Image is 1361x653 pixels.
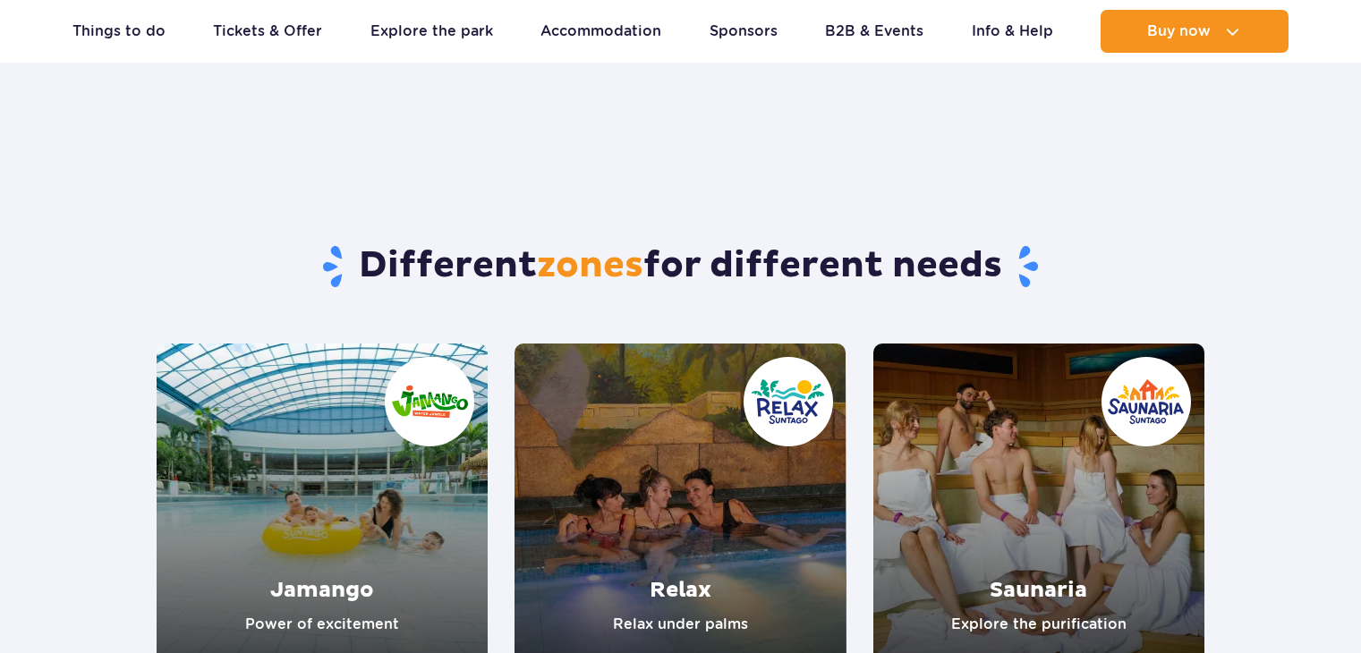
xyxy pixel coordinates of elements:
[213,10,322,53] a: Tickets & Offer
[540,10,661,53] a: Accommodation
[370,10,493,53] a: Explore the park
[157,243,1204,290] h1: Different for different needs
[710,10,778,53] a: Sponsors
[825,10,923,53] a: B2B & Events
[1147,23,1211,39] span: Buy now
[537,243,643,288] span: zones
[1101,10,1289,53] button: Buy now
[72,10,166,53] a: Things to do
[972,10,1053,53] a: Info & Help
